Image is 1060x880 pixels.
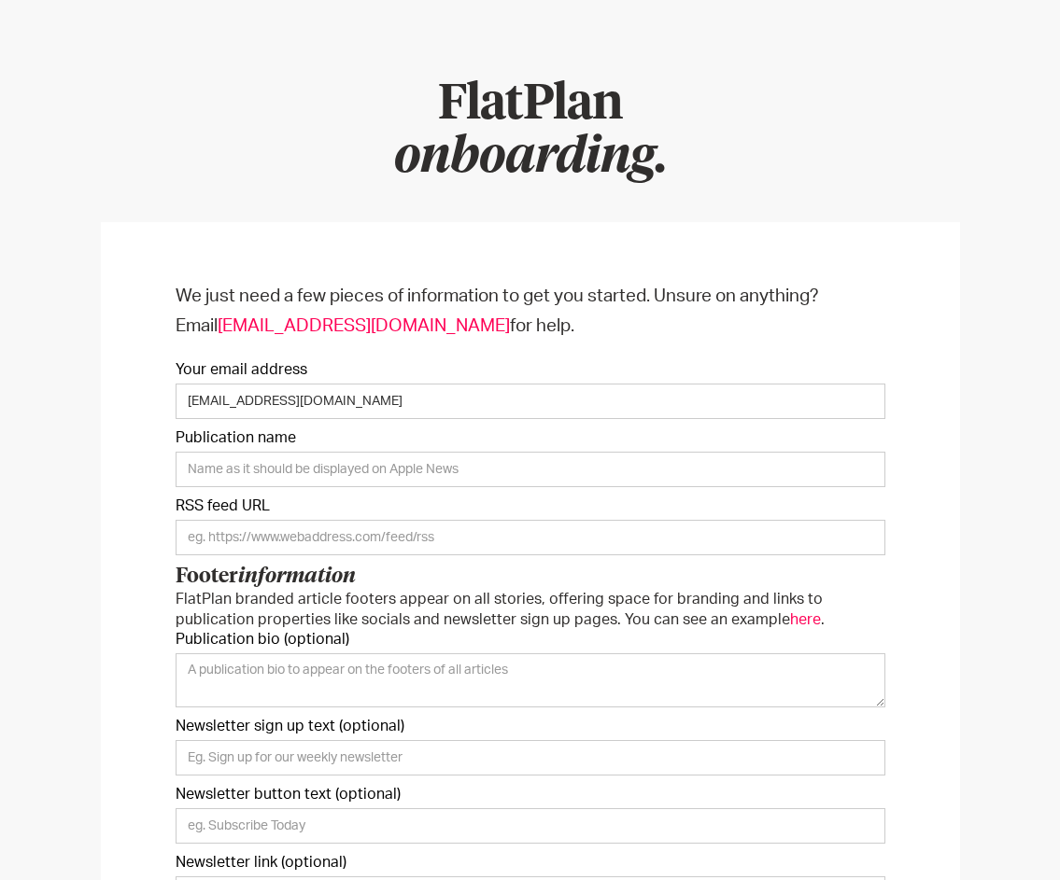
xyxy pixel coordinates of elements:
input: eg. Subscribe Today [176,808,885,844]
a: [EMAIL_ADDRESS][DOMAIN_NAME] [218,317,510,335]
label: Newsletter link (optional) [176,853,885,872]
h3: Footer [176,565,885,589]
em: onboarding. [394,133,667,182]
p: We just need a few pieces of information to get you started. Unsure on anything? Email for help. [176,282,885,342]
p: FlatPlan branded article footers appear on all stories, offering space for branding and links to ... [176,589,885,630]
em: information [238,566,356,587]
label: Newsletter sign up text (optional) [176,717,885,735]
input: eg. https://www.webaddress.com/feed/rss [176,520,885,555]
label: Newsletter button text (optional) [176,785,885,803]
label: RSS feed URL [176,496,885,515]
label: Publication name [176,428,885,447]
label: Publication bio (optional) [176,630,885,649]
input: Eg. Sign up for our weekly newsletter [176,740,885,775]
input: Name as it should be displayed on Apple News [176,452,885,487]
label: Your email address [176,360,885,379]
a: here [790,612,821,627]
input: email@address.com [176,384,885,419]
